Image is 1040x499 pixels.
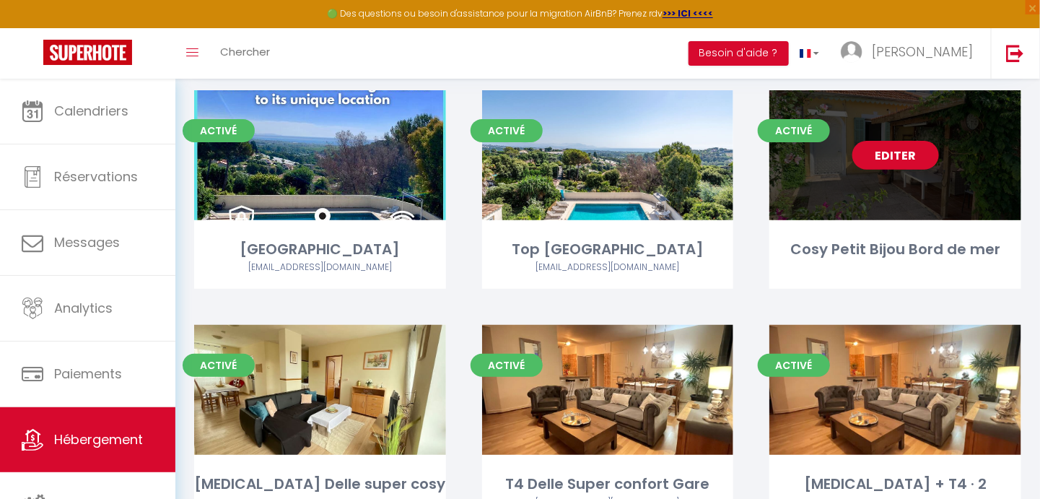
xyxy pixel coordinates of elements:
[54,168,138,186] span: Réservations
[54,430,143,448] span: Hébergement
[758,354,830,377] span: Activé
[183,354,255,377] span: Activé
[209,28,281,79] a: Chercher
[194,238,446,261] div: [GEOGRAPHIC_DATA]
[769,238,1021,261] div: Cosy Petit Bijou Bord de mer
[471,119,543,142] span: Activé
[54,233,120,251] span: Messages
[482,238,734,261] div: Top [GEOGRAPHIC_DATA]
[220,44,270,59] span: Chercher
[43,40,132,65] img: Super Booking
[872,43,973,61] span: [PERSON_NAME]
[194,261,446,274] div: Airbnb
[663,7,713,19] a: >>> ICI <<<<
[54,299,113,317] span: Analytics
[852,141,939,170] a: Editer
[689,41,789,66] button: Besoin d'aide ?
[471,354,543,377] span: Activé
[54,102,128,120] span: Calendriers
[54,365,122,383] span: Paiements
[758,119,830,142] span: Activé
[482,473,734,495] div: T4 Delle Super confort Gare
[183,119,255,142] span: Activé
[482,261,734,274] div: Airbnb
[1006,44,1024,62] img: logout
[841,41,862,63] img: ...
[830,28,991,79] a: ... [PERSON_NAME]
